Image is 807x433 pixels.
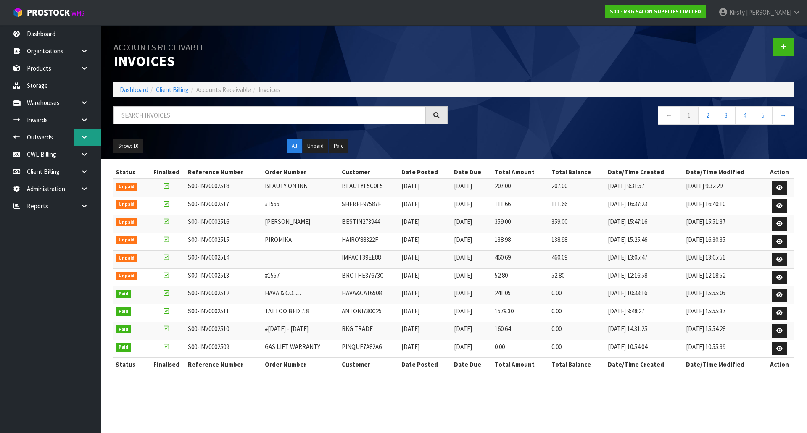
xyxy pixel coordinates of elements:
td: IMPACT39EE88 [340,251,399,269]
span: Unpaid [116,200,137,209]
td: 0.00 [549,286,606,304]
td: 52.80 [549,268,606,286]
th: Total Balance [549,358,606,371]
td: 1579.30 [493,304,549,322]
nav: Page navigation [460,106,794,127]
td: S00-INV0002513 [186,268,263,286]
th: Total Amount [493,358,549,371]
td: PINQUE7A82A6 [340,340,399,358]
a: S00 - RKG SALON SUPPLIES LIMITED [605,5,706,18]
a: 3 [717,106,736,124]
td: [DATE] 12:18:52 [684,268,765,286]
th: Total Balance [549,165,606,179]
td: HAVA & CO...... [263,286,340,304]
td: S00-INV0002510 [186,322,263,340]
td: 460.69 [549,251,606,269]
td: 111.66 [549,197,606,215]
a: 2 [698,106,717,124]
td: BROTHE37673C [340,268,399,286]
td: [DATE] 16:30:35 [684,233,765,251]
th: Reference Number [186,165,263,179]
td: [DATE] [399,233,452,251]
small: WMS [71,9,84,17]
th: Total Amount [493,165,549,179]
th: Finalised [147,165,186,179]
span: Paid [116,290,131,298]
td: 359.00 [493,215,549,233]
td: [DATE] 15:51:37 [684,215,765,233]
td: [DATE] [452,179,493,197]
td: 460.69 [493,251,549,269]
td: [DATE] [452,304,493,322]
td: S00-INV0002509 [186,340,263,358]
span: Unpaid [116,236,137,244]
td: [DATE] [452,197,493,215]
span: Unpaid [116,254,137,262]
a: 1 [680,106,699,124]
th: Status [113,358,147,371]
th: Date Posted [399,165,452,179]
td: 160.64 [493,322,549,340]
td: [DATE] 15:25:46 [606,233,684,251]
td: [DATE] 16:40:10 [684,197,765,215]
td: PIROMIKA [263,233,340,251]
th: Action [765,358,794,371]
td: #1555 [263,197,340,215]
th: Order Number [263,358,340,371]
td: [DATE] 12:16:58 [606,268,684,286]
a: 4 [735,106,754,124]
a: 5 [754,106,773,124]
td: [DATE] [452,215,493,233]
th: Customer [340,165,399,179]
button: Unpaid [303,139,328,153]
a: ← [658,106,680,124]
td: ANTONI730C25 [340,304,399,322]
td: 138.98 [493,233,549,251]
span: Kirsty [729,8,745,16]
td: [DATE] [399,286,452,304]
td: BESTIN273944 [340,215,399,233]
button: All [287,139,302,153]
td: [DATE] 13:05:51 [684,251,765,269]
button: Paid [329,139,348,153]
span: Paid [116,307,131,316]
td: [DATE] 14:31:25 [606,322,684,340]
td: [DATE] 15:54:28 [684,322,765,340]
th: Date/Time Modified [684,165,765,179]
td: 207.00 [493,179,549,197]
td: RKG TRADE [340,322,399,340]
td: [DATE] 10:33:16 [606,286,684,304]
button: Show: 10 [113,139,143,153]
td: GAS LIFT WARRANTY [263,340,340,358]
td: [DATE] [399,304,452,322]
td: [DATE] [399,197,452,215]
td: 0.00 [549,322,606,340]
td: S00-INV0002512 [186,286,263,304]
td: S00-INV0002516 [186,215,263,233]
td: 0.00 [493,340,549,358]
strong: S00 - RKG SALON SUPPLIES LIMITED [610,8,701,15]
td: [DATE] 10:55:39 [684,340,765,358]
span: Unpaid [116,272,137,280]
span: Accounts Receivable [196,86,251,94]
td: 52.80 [493,268,549,286]
td: [DATE] [452,251,493,269]
th: Customer [340,358,399,371]
img: cube-alt.png [13,7,23,18]
td: TATTOO BED 7.8 [263,304,340,322]
th: Order Number [263,165,340,179]
th: Reference Number [186,358,263,371]
span: Paid [116,343,131,352]
td: [PERSON_NAME] [263,215,340,233]
span: Paid [116,325,131,334]
td: #1557 [263,268,340,286]
input: Search invoices [113,106,426,124]
td: [DATE] [399,179,452,197]
td: 0.00 [549,340,606,358]
td: [DATE] 9:31:57 [606,179,684,197]
th: Status [113,165,147,179]
td: 0.00 [549,304,606,322]
td: HAVA&CA16508 [340,286,399,304]
th: Date/Time Created [606,165,684,179]
span: Unpaid [116,183,137,191]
